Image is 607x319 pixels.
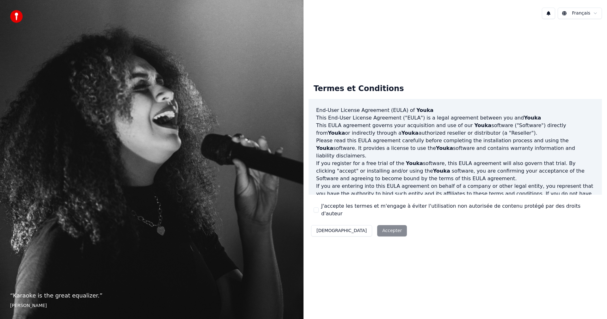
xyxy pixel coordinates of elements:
[433,168,450,174] span: Youka
[316,182,594,213] p: If you are entering into this EULA agreement on behalf of a company or other legal entity, you re...
[316,122,594,137] p: This EULA agreement governs your acquisition and use of our software ("Software") directly from o...
[309,79,409,99] div: Termes et Conditions
[316,145,333,151] span: Youka
[316,160,594,182] p: If you register for a free trial of the software, this EULA agreement will also govern that trial...
[406,160,423,166] span: Youka
[10,303,293,309] footer: [PERSON_NAME]
[316,114,594,122] p: This End-User License Agreement ("EULA") is a legal agreement between you and
[328,130,345,136] span: Youka
[311,225,372,236] button: [DEMOGRAPHIC_DATA]
[524,115,541,121] span: Youka
[321,202,597,218] label: J'accepte les termes et m'engage à éviter l'utilisation non autorisée de contenu protégé par des ...
[316,107,594,114] h3: End-User License Agreement (EULA) of
[416,107,433,113] span: Youka
[10,10,23,23] img: youka
[402,130,419,136] span: Youka
[316,137,594,160] p: Please read this EULA agreement carefully before completing the installation process and using th...
[436,145,453,151] span: Youka
[10,291,293,300] p: “ Karaoke is the great equalizer. ”
[474,122,491,128] span: Youka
